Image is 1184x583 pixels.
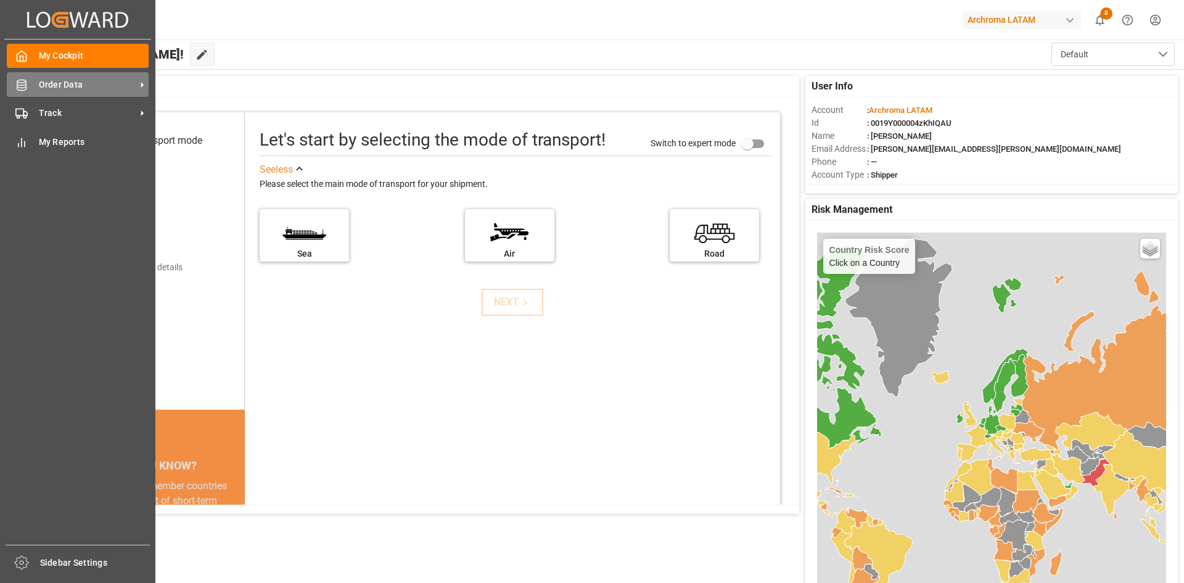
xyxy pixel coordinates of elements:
button: open menu [1051,43,1175,66]
span: : [PERSON_NAME][EMAIL_ADDRESS][PERSON_NAME][DOMAIN_NAME] [867,144,1121,154]
button: Archroma LATAM [963,8,1086,31]
span: Account Type [812,168,867,181]
span: Default [1061,48,1088,61]
div: Archroma LATAM [963,11,1081,29]
div: In [DATE], IMO member countries approved a set of short-term measures to achieve 40% carbon emiss... [81,479,230,553]
span: : 0019Y000004zKhIQAU [867,118,952,128]
span: Hello [PERSON_NAME]! [51,43,184,66]
span: : [PERSON_NAME] [867,131,932,141]
h4: Country Risk Score [829,245,910,255]
a: Layers [1140,239,1160,258]
a: My Reports [7,130,149,154]
div: NEXT [494,295,532,310]
span: Name [812,130,867,143]
span: 8 [1100,7,1112,20]
span: Id [812,117,867,130]
div: Let's start by selecting the mode of transport! [260,127,606,153]
span: : — [867,157,877,167]
span: Order Data [39,78,136,91]
button: show 8 new notifications [1086,6,1114,34]
button: next slide / item [228,479,245,568]
span: Switch to expert mode [651,138,736,147]
span: Sidebar Settings [40,556,150,569]
div: Road [676,247,753,260]
button: NEXT [482,289,543,316]
div: Sea [266,247,343,260]
span: My Cockpit [39,49,149,62]
span: Track [39,107,136,120]
div: Please select the main mode of transport for your shipment. [260,177,771,192]
span: User Info [812,79,853,94]
div: Click on a Country [829,245,910,268]
span: Archroma LATAM [869,105,932,115]
span: My Reports [39,136,149,149]
div: DID YOU KNOW? [67,453,245,479]
div: See less [260,162,293,177]
a: My Cockpit [7,44,149,68]
button: Help Center [1114,6,1141,34]
span: Email Address [812,143,867,155]
div: Air [471,247,548,260]
span: Account [812,104,867,117]
span: Risk Management [812,202,892,217]
span: : Shipper [867,170,898,180]
span: Phone [812,155,867,168]
span: : [867,105,932,115]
